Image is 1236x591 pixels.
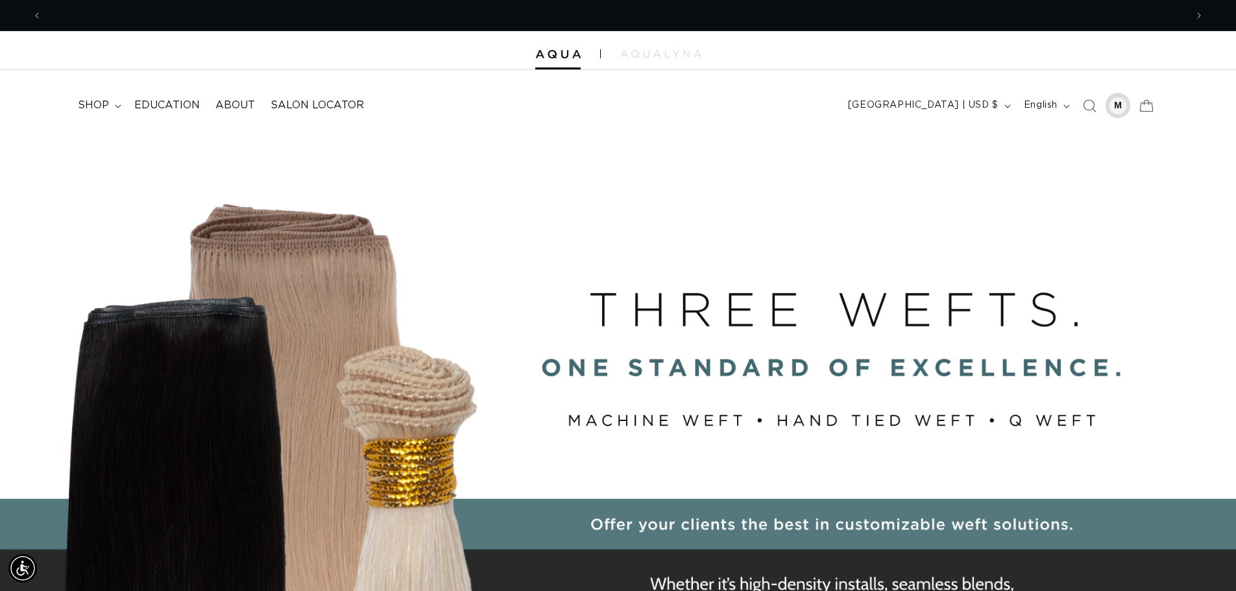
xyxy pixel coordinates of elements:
button: English [1016,93,1075,118]
summary: shop [70,91,127,120]
div: Accessibility Menu [8,554,37,583]
span: About [215,99,255,112]
button: [GEOGRAPHIC_DATA] | USD $ [840,93,1016,118]
button: Previous announcement [23,3,51,28]
a: Salon Locator [263,91,372,120]
img: Aqua Hair Extensions [535,50,581,59]
button: Next announcement [1185,3,1213,28]
a: Education [127,91,208,120]
span: Salon Locator [271,99,364,112]
span: [GEOGRAPHIC_DATA] | USD $ [848,99,999,112]
summary: Search [1075,91,1104,120]
span: Education [134,99,200,112]
a: About [208,91,263,120]
span: English [1024,99,1058,112]
img: aqualyna.com [620,50,701,58]
span: shop [78,99,109,112]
